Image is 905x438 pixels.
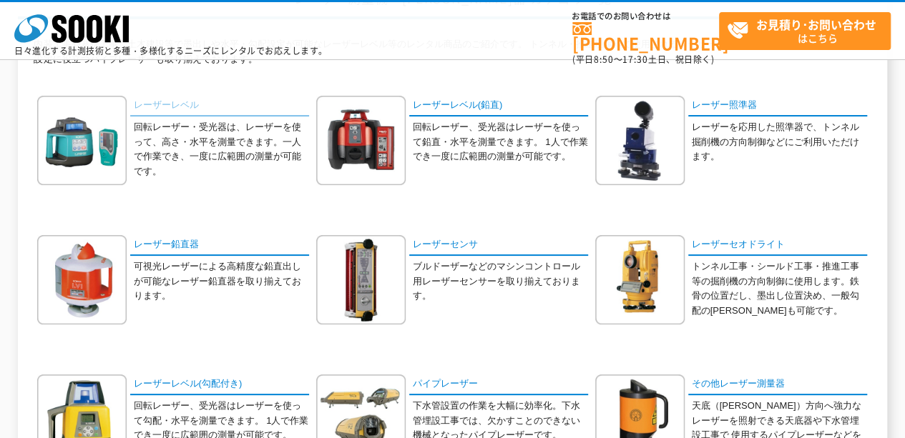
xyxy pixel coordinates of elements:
[14,46,328,55] p: 日々進化する計測技術と多種・多様化するニーズにレンタルでお応えします。
[412,120,588,164] p: 回転レーザー、受光器はレーザーを使って鉛直・水平を測量できます。 1人で作業でき一度に広範囲の測量が可能です。
[688,96,867,116] a: レーザー照準器
[37,235,127,324] img: レーザー鉛直器
[594,53,614,66] span: 8:50
[572,12,719,21] span: お電話でのお問い合わせは
[130,235,309,256] a: レーザー鉛直器
[316,235,406,324] img: レーザーセンサ
[130,374,309,395] a: レーザーレベル(勾配付き)
[727,13,890,49] span: はこちら
[691,259,867,319] p: トンネル工事・シールド工事・推進工事等の掘削機の方向制御に使用します。鉄骨の位置だし、墨出し位置決め、一般勾配の[PERSON_NAME]も可能です。
[316,96,406,185] img: レーザーレベル(鉛直)
[595,96,685,185] img: レーザー照準器
[719,12,891,50] a: お見積り･お問い合わせはこちら
[688,235,867,256] a: レーザーセオドライト
[409,96,588,116] a: レーザーレベル(鉛直)
[409,235,588,256] a: レーザーセンサ
[572,22,719,51] a: [PHONE_NUMBER]
[595,235,685,324] img: レーザーセオドライト
[572,53,714,66] span: (平日 ～ 土日、祝日除く)
[133,120,309,179] p: 回転レーザー・受光器は、レーザーを使って、高さ・水平を測量できます。一人で作業でき、一度に広範囲の測量が可能です。
[37,96,127,185] img: レーザーレベル
[756,16,876,33] strong: お見積り･お問い合わせ
[412,259,588,304] p: ブルドーザーなどのマシンコントロール用レーザーセンサーを取り揃えております。
[688,374,867,395] a: その他レーザー測量器
[133,259,309,304] p: 可視光レーザーによる高精度な鉛直出しが可能なレーザー鉛直器を取り揃えております。
[691,120,867,164] p: レーザーを応用した照準器で、トンネル掘削機の方向制御などにご利用いただけます。
[130,96,309,116] a: レーザーレベル
[409,374,588,395] a: パイプレーザー
[622,53,648,66] span: 17:30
